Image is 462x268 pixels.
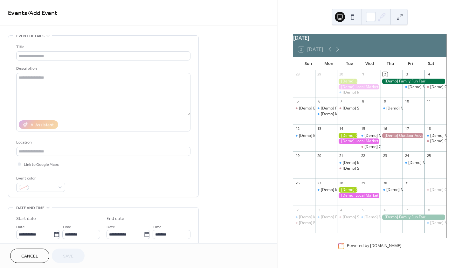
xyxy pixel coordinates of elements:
span: Link to Google Maps [24,161,59,168]
div: Title [16,44,189,50]
div: Description [16,65,189,72]
div: 18 [426,126,431,131]
div: 31 [404,180,409,185]
div: [Demo] Morning Yoga Bliss [364,133,413,138]
div: [Demo] Book Club Gathering [293,106,315,111]
div: Fri [400,57,421,70]
div: 1 [361,72,365,77]
span: Event details [16,33,45,39]
div: [Demo] Morning Yoga Bliss [299,215,347,220]
div: [Demo] Morning Yoga Bliss [343,90,391,95]
div: Start date [16,215,36,222]
div: [Demo] Seniors' Social Tea [343,215,390,220]
div: 29 [317,72,322,77]
div: [Demo] Local Market [337,84,381,90]
div: [Demo] Gardening Workshop [337,133,359,138]
div: [Demo] Family Fun Fair [381,215,446,220]
div: Mon [319,57,339,70]
div: [Demo] Fitness Bootcamp [321,106,367,111]
div: Sun [298,57,319,70]
div: [Demo] Morning Yoga Bliss [381,106,403,111]
div: Powered by [347,243,401,249]
div: 26 [295,180,300,185]
div: [Demo] Morning Yoga Bliss [359,133,381,138]
div: 12 [295,126,300,131]
div: [Demo] Open Mic Night [424,187,446,193]
div: [Demo] Morning Yoga Bliss [403,160,424,166]
div: [Demo] Morning Yoga Bliss [386,106,435,111]
div: Wed [360,57,380,70]
div: [Demo] Book Club Gathering [299,106,350,111]
div: 30 [383,180,387,185]
div: [Demo] Seniors' Social Tea [337,166,359,171]
div: 8 [361,99,365,104]
div: [Demo] Morning Yoga Bliss [321,111,369,117]
div: [Demo] Morning Yoga Bliss [424,133,446,138]
div: Event color [16,175,64,182]
div: [Demo] Family Fun Fair [381,79,446,84]
div: 16 [383,126,387,131]
div: 14 [339,126,344,131]
div: [Demo] Morning Yoga Bliss [386,187,435,193]
div: 25 [426,153,431,158]
button: Cancel [10,249,49,263]
div: 13 [317,126,322,131]
div: [Demo] Local Market [337,193,381,198]
div: 3 [404,72,409,77]
div: 20 [317,153,322,158]
div: [Demo] Fitness Bootcamp [321,215,367,220]
div: Sat [421,57,441,70]
div: 30 [339,72,344,77]
div: [Demo] Morning Yoga Bliss [293,133,315,138]
div: [Demo] Culinary Cooking Class [359,144,381,150]
div: 7 [404,208,409,212]
div: 4 [339,208,344,212]
div: 6 [383,208,387,212]
div: Thu [380,57,400,70]
div: [Demo] Open Mic Night [424,84,446,90]
div: [Demo] Morning Yoga Bliss [381,187,403,193]
a: [DOMAIN_NAME] [370,243,401,249]
div: [Demo] Morning Yoga Bliss [364,215,413,220]
span: Date and time [16,205,45,211]
div: [Demo] Morning Yoga Bliss [337,160,359,166]
div: [Demo] Open Mic Night [424,138,446,144]
div: Tue [339,57,359,70]
div: 4 [426,72,431,77]
div: 29 [361,180,365,185]
div: [Demo] Seniors' Social Tea [343,106,390,111]
div: 2 [295,208,300,212]
a: Events [8,7,27,19]
div: 23 [383,153,387,158]
div: 3 [317,208,322,212]
div: 17 [404,126,409,131]
div: [Demo] Morning Yoga Bliss [343,160,391,166]
div: 6 [317,99,322,104]
div: [Demo] Morning Yoga Bliss [315,187,337,193]
div: 22 [361,153,365,158]
div: 5 [361,208,365,212]
div: End date [107,215,124,222]
span: / Add Event [27,7,57,19]
div: 2 [383,72,387,77]
div: [Demo] Book Club Gathering [299,220,350,226]
span: Date [16,224,25,230]
div: 27 [317,180,322,185]
div: [Demo] Morning Yoga Bliss [321,187,369,193]
div: Location [16,139,189,146]
div: 21 [339,153,344,158]
div: [Demo] Morning Yoga Bliss [299,133,347,138]
div: [Demo] Morning Yoga Bliss [408,84,457,90]
div: [Demo] Culinary Cooking Class [364,144,419,150]
div: 15 [361,126,365,131]
div: [Demo] Book Club Gathering [293,220,315,226]
div: 9 [383,99,387,104]
span: Cancel [21,253,38,260]
div: [Demo] Fitness Bootcamp [315,215,337,220]
div: 11 [426,99,431,104]
div: [Demo] Seniors' Social Tea [337,215,359,220]
div: [Demo] Gardening Workshop [337,187,359,193]
div: [Demo] Morning Yoga Bliss [403,84,424,90]
div: 28 [295,72,300,77]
